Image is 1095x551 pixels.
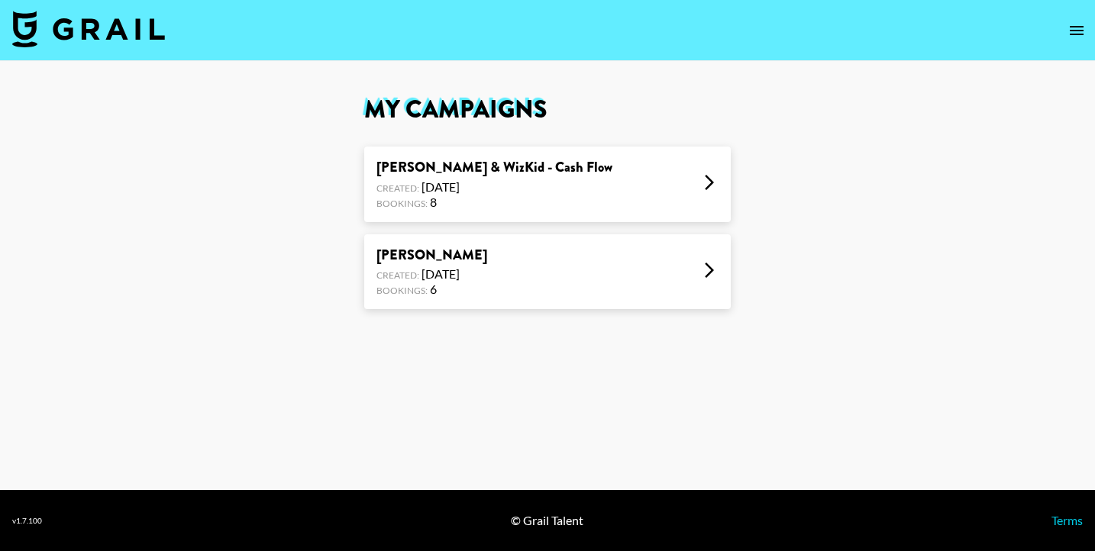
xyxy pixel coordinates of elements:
div: [PERSON_NAME] & WizKid - Cash Flow [376,159,612,176]
span: Created: [376,269,419,281]
h1: My Campaigns [364,98,731,122]
div: 8 [376,195,612,210]
img: Grail Talent [12,11,165,47]
div: [PERSON_NAME] [376,246,487,264]
a: Terms [1051,513,1083,527]
span: Created: [376,182,419,194]
div: [DATE] [376,179,612,195]
span: Bookings: [376,198,428,209]
div: v 1.7.100 [12,516,42,526]
button: open drawer [1061,15,1092,46]
div: [DATE] [376,266,487,282]
div: © Grail Talent [511,513,583,528]
div: 6 [376,282,487,297]
span: Bookings: [376,285,428,296]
